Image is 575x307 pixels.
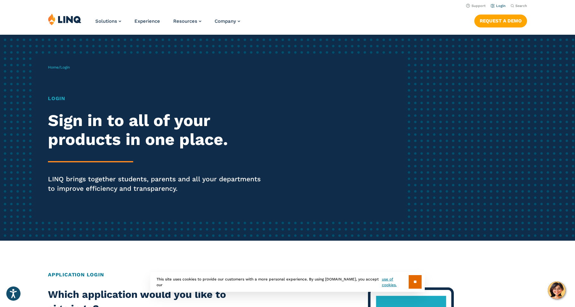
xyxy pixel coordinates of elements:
a: Experience [134,18,160,24]
a: Company [215,18,240,24]
a: Home [48,65,59,69]
button: Open Search Bar [511,3,527,8]
a: Resources [173,18,201,24]
nav: Primary Navigation [95,13,240,34]
h2: Application Login [48,271,527,279]
span: Login [60,65,70,69]
img: LINQ | K‑12 Software [48,13,81,25]
span: Company [215,18,236,24]
nav: Button Navigation [474,13,527,27]
div: This site uses cookies to provide our customers with a more personal experience. By using [DOMAIN... [150,272,425,292]
a: Login [491,4,506,8]
span: / [48,65,70,69]
a: use of cookies. [382,276,409,288]
span: Search [515,4,527,8]
a: Solutions [95,18,121,24]
h1: Login [48,95,270,102]
p: LINQ brings together students, parents and all your departments to improve efficiency and transpa... [48,174,270,193]
a: Support [466,4,486,8]
a: Request a Demo [474,15,527,27]
button: Hello, have a question? Let’s chat. [548,281,566,299]
span: Resources [173,18,197,24]
h2: Sign in to all of your products in one place. [48,111,270,149]
span: Solutions [95,18,117,24]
